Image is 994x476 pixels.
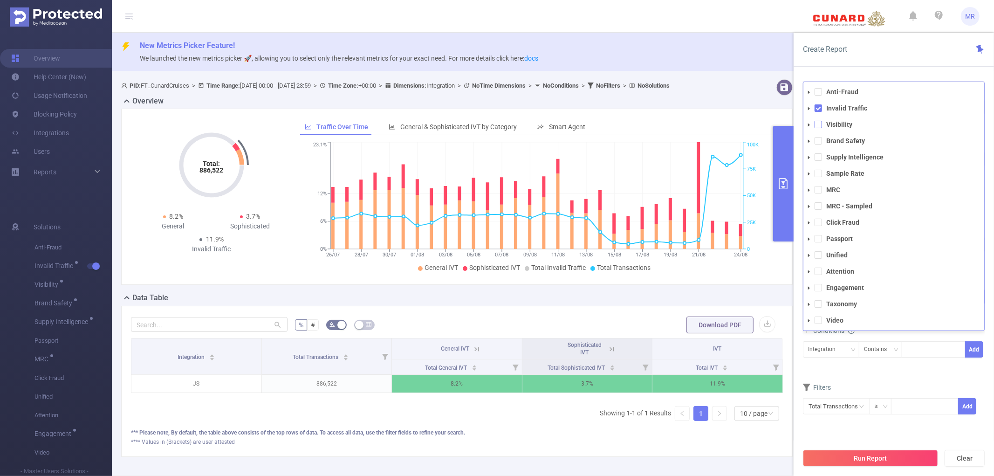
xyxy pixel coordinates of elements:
[320,219,327,225] tspan: 6%
[469,264,520,271] span: Sophisticated IVT
[639,359,652,374] i: Filter menu
[826,300,857,308] strong: Taxonomy
[313,142,327,148] tspan: 23.1%
[34,262,76,269] span: Invalid Traffic
[883,404,888,410] i: icon: down
[34,163,56,181] a: Reports
[807,106,811,111] i: icon: caret-down
[826,153,884,161] strong: Supply Intelligence
[509,359,522,374] i: Filter menu
[355,252,368,258] tspan: 28/07
[293,354,340,360] span: Total Transactions
[173,244,250,254] div: Invalid Traffic
[610,364,615,366] i: icon: caret-up
[343,357,349,359] i: icon: caret-down
[472,82,526,89] b: No Time Dimensions
[376,82,385,89] span: >
[803,450,938,467] button: Run Report
[620,82,629,89] span: >
[652,375,782,393] p: 11.9%
[807,155,811,160] i: icon: caret-down
[11,86,87,105] a: Usage Notification
[807,123,811,127] i: icon: caret-down
[712,406,727,421] li: Next Page
[807,204,811,209] i: icon: caret-down
[597,264,651,271] span: Total Transactions
[305,124,311,130] i: icon: line-chart
[131,317,288,332] input: Search...
[11,124,69,142] a: Integrations
[34,218,61,236] span: Solutions
[608,252,621,258] tspan: 15/08
[132,96,164,107] h2: Overview
[803,45,847,54] span: Create Report
[34,238,112,257] span: Anti-Fraud
[826,170,864,177] strong: Sample Rate
[425,264,458,271] span: General IVT
[526,82,535,89] span: >
[692,252,706,258] tspan: 21/08
[135,221,212,231] div: General
[34,300,75,306] span: Brand Safety
[807,286,811,290] i: icon: caret-down
[826,268,854,275] strong: Attention
[531,264,586,271] span: Total Invalid Traffic
[11,142,50,161] a: Users
[807,90,811,95] i: icon: caret-down
[34,430,75,437] span: Engagement
[472,367,477,370] i: icon: caret-down
[768,411,774,417] i: icon: down
[965,341,983,358] button: Add
[610,367,615,370] i: icon: caret-down
[121,42,130,51] i: icon: thunderbolt
[694,407,708,421] a: 1
[808,342,842,357] div: Integration
[524,55,538,62] a: docs
[722,364,728,369] div: Sort
[200,166,224,174] tspan: 886,522
[392,375,522,393] p: 8.2%
[10,7,102,27] img: Protected Media
[262,375,392,393] p: 886,522
[551,252,565,258] tspan: 11/08
[34,356,52,362] span: MRC
[329,322,335,327] i: icon: bg-colors
[178,354,206,360] span: Integration
[472,364,477,366] i: icon: caret-up
[343,353,349,359] div: Sort
[439,252,452,258] tspan: 03/08
[121,83,130,89] i: icon: user
[826,219,859,226] strong: Click Fraud
[131,375,261,393] p: JS
[389,124,395,130] i: icon: bar-chart
[850,347,856,353] i: icon: down
[34,318,91,325] span: Supply Intelligence
[140,55,538,62] span: We launched the new metrics picker 🚀, allowing you to select only the relevant metrics for your e...
[209,353,215,359] div: Sort
[467,252,480,258] tspan: 05/08
[826,235,853,242] strong: Passport
[740,407,768,421] div: 10 / page
[495,252,508,258] tspan: 07/08
[945,450,985,467] button: Clear
[636,252,649,258] tspan: 17/08
[686,317,754,333] button: Download PDF
[472,364,477,369] div: Sort
[610,364,615,369] div: Sort
[206,235,224,243] span: 11.9%
[543,82,579,89] b: No Conditions
[893,347,899,353] i: icon: down
[864,342,893,357] div: Contains
[568,342,602,356] span: Sophisticated IVT
[807,188,811,193] i: icon: caret-down
[425,365,468,371] span: Total General IVT
[875,399,884,414] div: ≥
[411,252,424,258] tspan: 01/08
[366,322,371,327] i: icon: table
[326,252,340,258] tspan: 26/07
[734,252,747,258] tspan: 24/08
[34,331,112,350] span: Passport
[311,321,315,329] span: #
[393,82,455,89] span: Integration
[34,281,62,288] span: Visibility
